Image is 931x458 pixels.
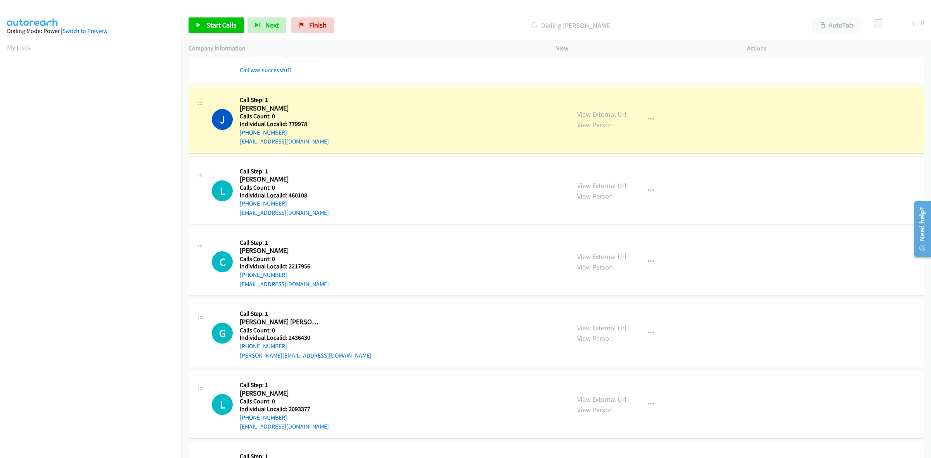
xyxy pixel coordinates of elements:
button: AutoTab [812,17,860,33]
div: Dialing Mode: Power | [7,26,175,36]
a: [PHONE_NUMBER] [240,200,287,207]
a: Call was successful? [240,66,292,74]
p: Company Information [189,44,542,53]
h1: G [212,323,233,344]
a: [EMAIL_ADDRESS][DOMAIN_NAME] [240,280,329,288]
span: Next [265,21,279,29]
h2: [PERSON_NAME] [PERSON_NAME] [240,318,320,327]
a: [PHONE_NUMBER] [240,414,287,421]
a: [EMAIL_ADDRESS][DOMAIN_NAME] [240,423,329,430]
a: Start Calls [189,17,244,33]
a: View External Url [577,110,626,119]
p: Actions [747,44,924,53]
p: Dialing [PERSON_NAME] [344,20,798,31]
a: Finish [291,17,334,33]
h5: Calls Count: 0 [240,327,372,334]
h5: Individual Localid: 460108 [240,192,329,199]
h5: Call Step: 1 [240,239,329,247]
p: View [556,44,733,53]
a: [PHONE_NUMBER] [240,129,287,136]
h5: Individual Localid: 2436430 [240,334,372,342]
a: Switch to Preview [62,27,107,35]
iframe: Resource Center [909,198,931,260]
h2: [PERSON_NAME] [240,389,320,398]
h2: [PERSON_NAME] [240,175,320,184]
h1: L [212,180,233,201]
h1: C [212,251,233,272]
a: View Person [577,334,613,343]
a: View Person [577,263,613,271]
a: [PERSON_NAME][EMAIL_ADDRESS][DOMAIN_NAME] [240,352,372,359]
a: View Person [577,120,613,129]
h5: Calls Count: 0 [240,255,329,263]
h5: Calls Count: 0 [240,112,329,120]
h5: Call Step: 1 [240,310,372,318]
div: The call is yet to be attempted [212,251,233,272]
h5: Individual Localid: 779978 [240,120,329,128]
div: The call is yet to be attempted [212,323,233,344]
a: View External Url [577,181,626,190]
a: [EMAIL_ADDRESS][DOMAIN_NAME] [240,138,329,145]
a: View Person [577,405,613,414]
a: [EMAIL_ADDRESS][DOMAIN_NAME] [240,209,329,216]
a: View External Url [577,395,626,404]
a: View Person [577,192,613,200]
div: 0 [921,17,924,28]
a: My Lists [7,43,30,52]
div: The call is yet to be attempted [212,394,233,415]
button: Next [247,17,286,33]
span: Start Calls [206,21,237,29]
h5: Individual Localid: 2217956 [240,263,329,270]
h5: Individual Localid: 2093377 [240,405,329,413]
a: [PHONE_NUMBER] [240,271,287,278]
h5: Call Step: 1 [240,96,329,104]
a: [EMAIL_ADDRESS][DOMAIN_NAME] [240,50,329,57]
a: [PHONE_NUMBER] [240,342,287,350]
h2: [PERSON_NAME] [240,104,320,113]
iframe: Dialpad [7,60,182,428]
h5: Call Step: 1 [240,168,329,175]
a: View External Url [577,323,626,332]
h5: Call Step: 1 [240,381,329,389]
h1: L [212,394,233,415]
h5: Calls Count: 0 [240,398,329,405]
span: Finish [309,21,327,29]
a: View External Url [577,252,626,261]
h2: [PERSON_NAME] [240,246,320,255]
h5: Calls Count: 0 [240,184,329,192]
h1: J [212,109,233,130]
